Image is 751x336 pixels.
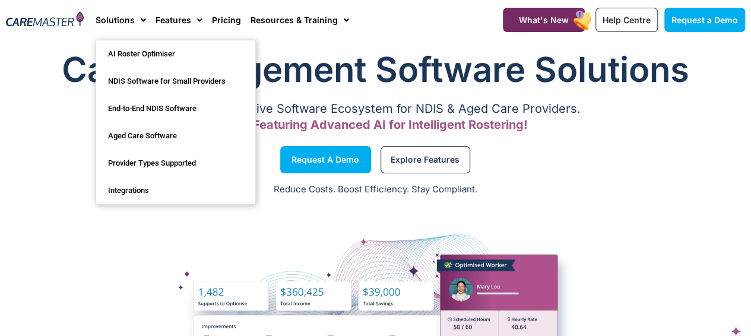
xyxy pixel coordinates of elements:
a: Provider Types Supported​ [96,150,255,177]
span: Explore Features [391,157,460,163]
a: Request a Demo [280,146,371,173]
p: A Comprehensive Software Ecosystem for NDIS & Aged Care Providers. [6,105,745,113]
span: Now Featuring Advanced AI for Intelligent Rostering! [224,118,528,132]
p: Reduce Costs. Boost Efficiency. Stay Compliant. [7,183,744,196]
span: Help Centre [603,15,651,25]
span: Request a Demo [671,15,738,25]
span: Request a Demo [291,157,359,163]
ul: Solutions [96,40,256,205]
a: NDIS Software for Small Providers [96,68,255,95]
span: What's New [519,15,569,25]
h1: Care Management Software Solutions [6,46,745,93]
a: AI Roster Optimiser [96,40,255,68]
a: Request a Demo [664,8,745,32]
a: Explore Features [381,146,470,173]
a: End-to-End NDIS Software [96,95,255,122]
a: Aged Care Software [96,122,255,150]
a: Help Centre [595,8,658,32]
img: CareMaster Logo [6,11,84,28]
a: Integrations [96,177,255,204]
a: What's New [503,8,585,32]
